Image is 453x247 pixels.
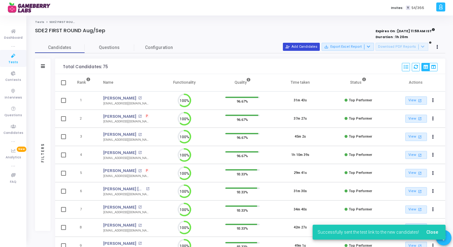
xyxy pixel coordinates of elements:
[376,43,428,51] button: Download PDF Reports
[103,79,113,86] div: Name
[324,45,328,49] mat-icon: save_alt
[71,128,97,146] td: 3
[138,224,142,227] mat-icon: open_in_new
[405,133,427,141] a: View
[291,152,309,158] div: 1h 10m 39s
[291,79,310,86] div: Time taken
[103,228,149,233] div: [EMAIL_ADDRESS][DOMAIN_NAME]
[71,74,97,91] th: Rank
[8,2,54,14] img: logo
[237,116,248,122] span: 96.67%
[429,205,438,214] button: Actions
[294,207,307,212] div: 34m 40s
[17,147,26,152] span: New
[405,169,427,177] a: View
[138,115,142,118] mat-icon: open_in_new
[318,229,419,235] span: Successfully sent the test link to the new candidates!
[417,134,422,139] mat-icon: open_in_new
[417,189,422,194] mat-icon: open_in_new
[417,207,422,212] mat-icon: open_in_new
[5,77,21,83] span: Contests
[426,230,438,235] span: Close
[103,113,136,120] a: [PERSON_NAME]
[35,20,44,24] a: Tests
[49,20,91,24] span: SDE2 FIRST ROUND Aug/Sep
[349,117,372,121] span: Top Performer
[138,169,142,173] mat-icon: open_in_new
[405,205,427,214] a: View
[349,153,372,157] span: Top Performer
[103,186,144,192] a: [PERSON_NAME] [PERSON_NAME]
[283,43,320,51] button: Add Candidates
[4,35,23,41] span: Dashboard
[421,227,443,238] button: Close
[103,138,149,142] div: [EMAIL_ADDRESS][DOMAIN_NAME]
[322,43,374,51] button: Export Excel Report
[429,133,438,141] button: Actions
[387,74,445,91] th: Actions
[103,210,149,215] div: [EMAIL_ADDRESS][DOMAIN_NAME]
[295,134,306,139] div: 45m 2s
[417,152,422,158] mat-icon: open_in_new
[349,171,372,175] span: Top Performer
[5,95,22,100] span: Interviews
[71,201,97,219] td: 7
[103,150,136,156] a: [PERSON_NAME]
[417,98,422,103] mat-icon: open_in_new
[103,168,136,174] a: [PERSON_NAME]
[349,98,372,102] span: Top Performer
[429,187,438,196] button: Actions
[8,60,18,65] span: Tests
[156,74,213,91] th: Functionality
[71,164,97,182] td: 5
[145,44,173,51] span: Configuration
[237,153,248,159] span: 96.67%
[421,63,438,71] div: View Options
[71,182,97,201] td: 6
[429,169,438,178] button: Actions
[429,151,438,159] button: Actions
[237,171,248,177] span: 93.33%
[138,205,142,209] mat-icon: open_in_new
[294,170,307,176] div: 29m 41s
[349,135,372,139] span: Top Performer
[103,95,136,101] a: [PERSON_NAME]
[103,240,136,247] a: [PERSON_NAME]
[429,114,438,123] button: Actions
[294,116,307,121] div: 37m 27s
[405,151,427,159] a: View
[10,179,16,185] span: FAQ
[405,96,427,105] a: View
[85,44,134,51] span: Questions
[391,5,403,11] label: Invites:
[237,225,248,232] span: 93.33%
[349,189,372,193] span: Top Performer
[417,116,422,121] mat-icon: open_in_new
[71,218,97,237] td: 8
[71,110,97,128] td: 2
[213,74,271,91] th: Quality
[35,20,445,24] nav: breadcrumb
[294,189,307,194] div: 31m 30s
[40,118,46,187] div: Filters
[103,192,149,197] div: [EMAIL_ADDRESS][DOMAIN_NAME]
[103,156,149,161] div: [EMAIL_ADDRESS][DOMAIN_NAME]
[349,207,372,211] span: Top Performer
[35,28,105,34] h4: SDE2 FIRST ROUND Aug/Sep
[103,222,136,228] a: [PERSON_NAME]
[405,187,427,196] a: View
[405,115,427,123] a: View
[294,98,307,103] div: 31m 43s
[103,174,149,179] div: [EMAIL_ADDRESS][DOMAIN_NAME]
[146,168,148,173] span: P
[429,96,438,105] button: Actions
[237,98,248,104] span: 96.67%
[237,189,248,195] span: 93.33%
[103,101,149,106] div: [EMAIL_ADDRESS][DOMAIN_NAME]
[103,131,136,138] a: [PERSON_NAME]
[138,96,142,100] mat-icon: open_in_new
[417,170,422,176] mat-icon: open_in_new
[237,207,248,213] span: 93.33%
[4,113,22,118] span: Questions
